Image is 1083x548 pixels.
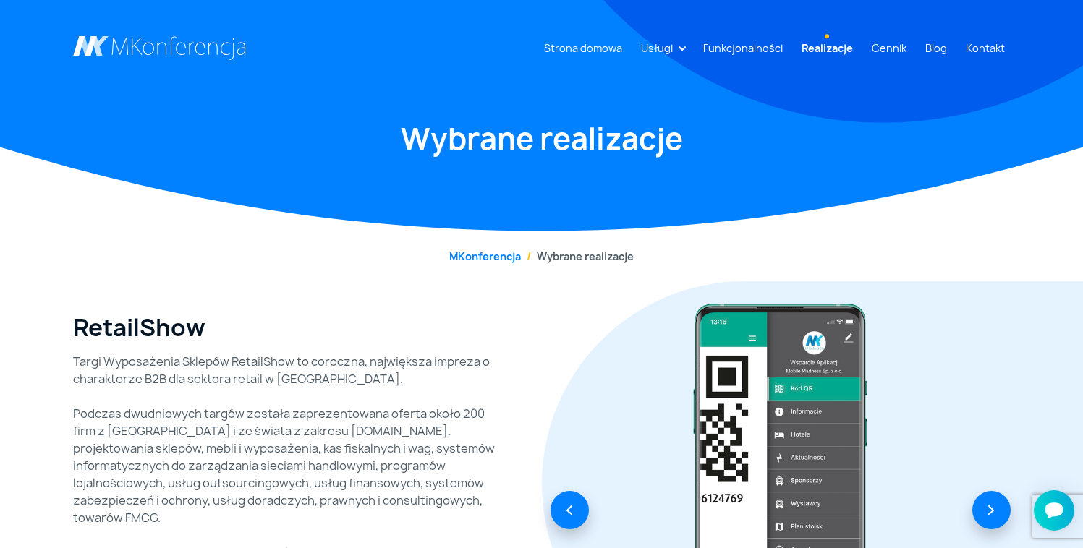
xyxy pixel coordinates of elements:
[73,314,205,341] h2: RetailShow
[521,249,634,264] li: Wybrane realizacje
[73,249,1011,264] nav: breadcrumb
[538,35,628,61] a: Strona domowa
[697,35,789,61] a: Funkcjonalności
[635,35,679,61] a: Usługi
[1034,490,1074,531] iframe: Smartsupp widget button
[960,35,1011,61] a: Kontakt
[866,35,912,61] a: Cennik
[796,35,859,61] a: Realizacje
[920,35,953,61] a: Blog
[73,119,1011,158] h1: Wybrane realizacje
[449,249,521,263] a: MKonferencja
